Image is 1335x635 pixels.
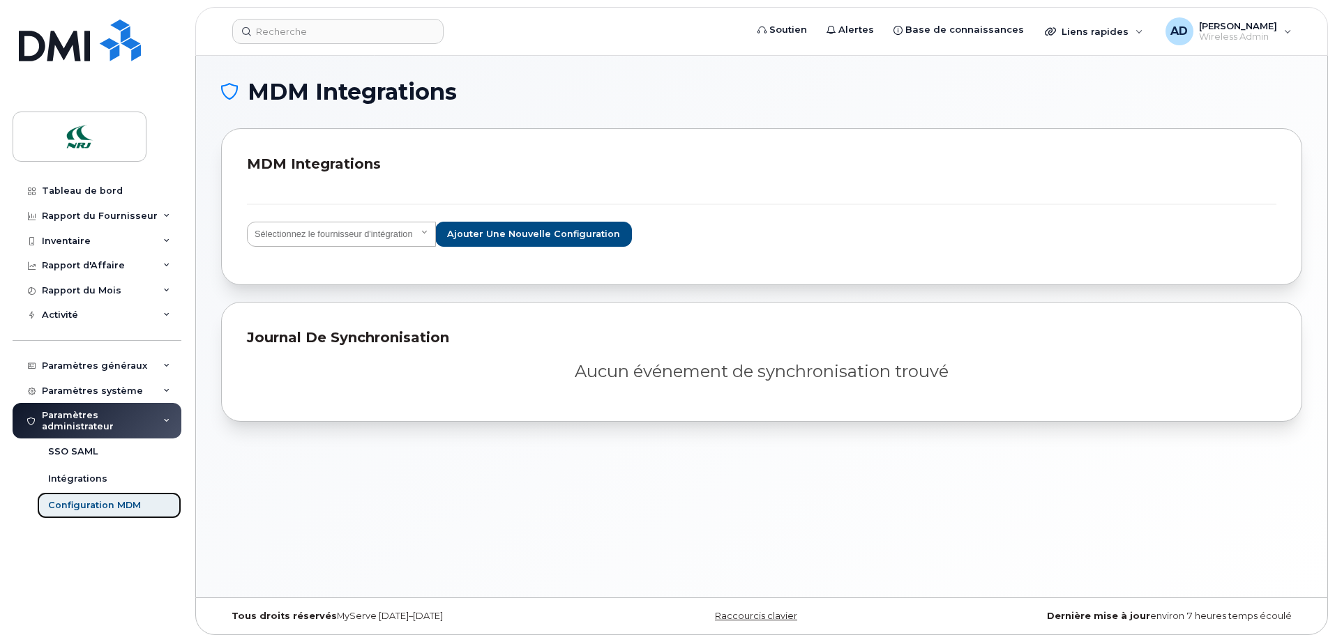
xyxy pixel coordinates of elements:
[247,328,1276,348] div: Journal de Synchronisation
[447,227,620,240] span: Ajouter une nouvelle configuration
[715,611,797,621] a: Raccourcis clavier
[221,611,582,622] div: MyServe [DATE]–[DATE]
[435,222,632,247] button: Ajouter une nouvelle configuration
[1047,611,1150,621] strong: Dernière mise à jour
[247,360,1276,383] div: Aucun événement de synchronisation trouvé
[247,154,1276,174] div: MDM Integrations
[942,611,1302,622] div: environ 7 heures temps écoulé
[232,611,337,621] strong: Tous droits réservés
[248,82,457,102] span: MDM Integrations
